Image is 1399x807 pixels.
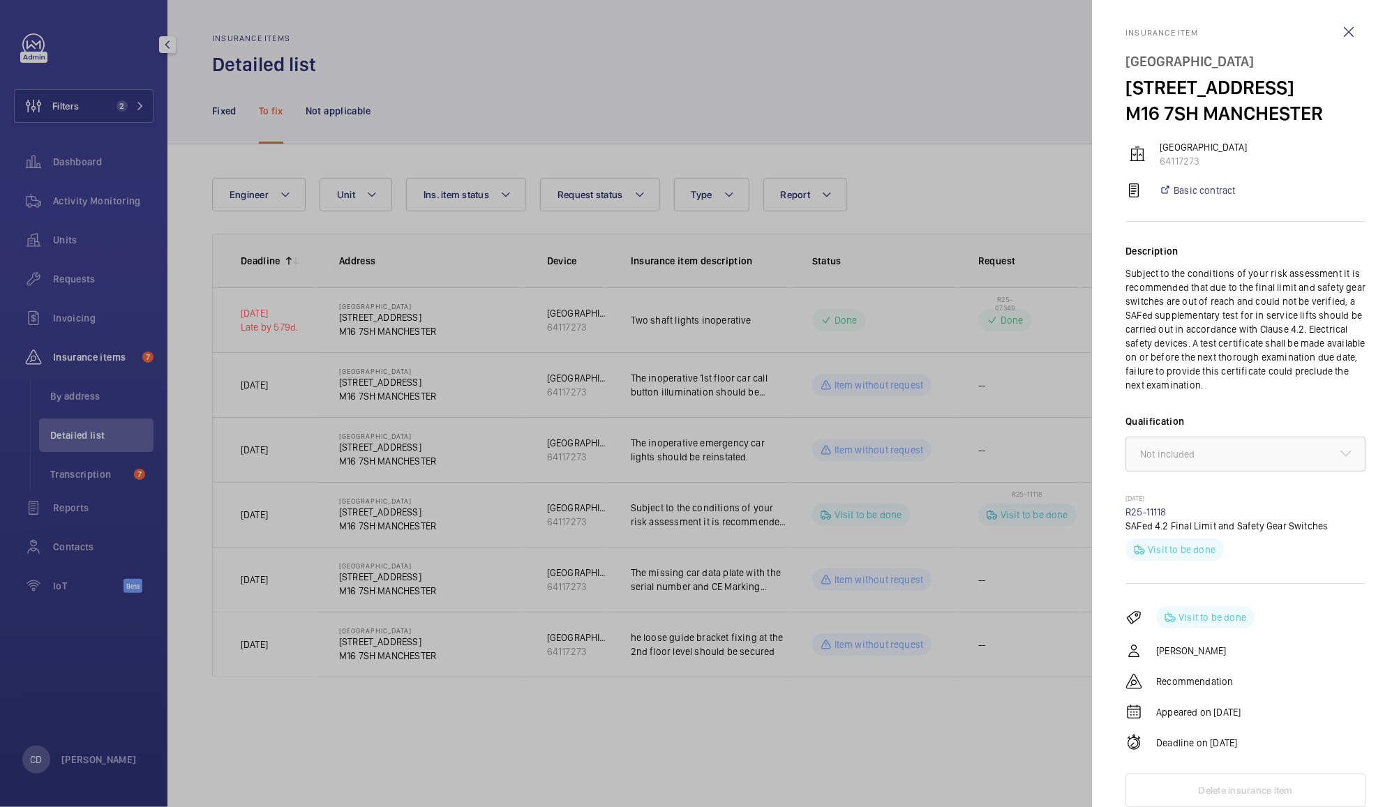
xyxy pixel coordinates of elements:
[1125,506,1167,518] a: R25-11118
[1179,610,1246,624] p: Visit to be done
[1160,140,1366,154] p: [GEOGRAPHIC_DATA]
[1156,705,1241,719] p: Appeared on [DATE]
[1125,519,1366,533] p: SAFed 4.2 Final Limit and Safety Gear Switches
[1129,146,1146,163] img: elevator.svg
[1160,154,1366,168] p: 64117273
[1140,448,1195,460] span: Not included
[1125,414,1366,428] label: Qualification
[1159,183,1236,197] a: Basic contract
[1156,644,1226,658] p: [PERSON_NAME]
[1156,736,1237,750] p: Deadline on [DATE]
[1125,28,1366,38] p: Insurance item
[1125,49,1366,75] div: [GEOGRAPHIC_DATA]
[1125,49,1366,126] h4: [STREET_ADDRESS] M16 7SH MANCHESTER
[1156,674,1234,688] p: Recommendation
[1125,774,1366,807] button: Delete insurance item
[1125,266,1366,392] p: Subject to the conditions of your risk assessment it is recommended that due to the final limit a...
[1148,543,1215,557] p: Visit to be done
[1125,494,1366,505] p: [DATE]
[1125,244,1366,258] div: Description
